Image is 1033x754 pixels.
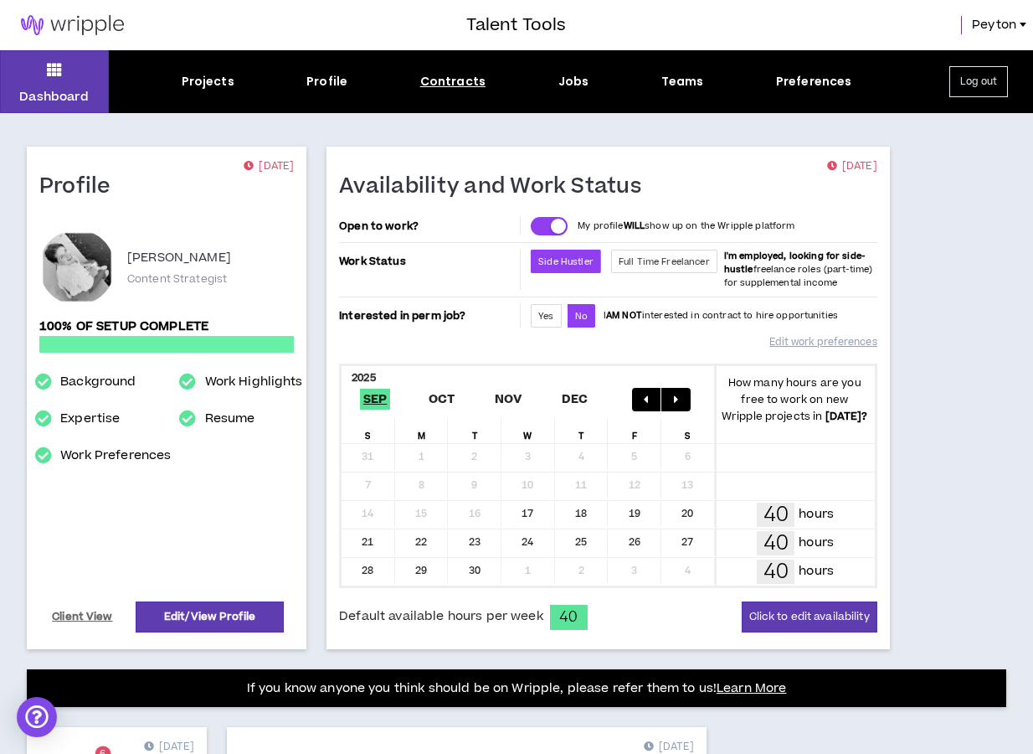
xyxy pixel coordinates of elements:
[578,219,794,233] p: My profile show up on the Wripple platform
[491,389,526,410] span: Nov
[182,73,234,90] div: Projects
[127,248,231,268] p: [PERSON_NAME]
[624,219,645,232] strong: WILL
[205,372,303,392] a: Work Highlights
[342,418,395,443] div: S
[17,697,57,737] div: Open Intercom Messenger
[501,418,555,443] div: W
[339,607,542,626] span: Default available hours per week
[339,250,516,273] p: Work Status
[799,505,834,524] p: hours
[247,679,787,699] p: If you know anyone you think should be on Wripple, please refer them to us!
[558,73,589,90] div: Jobs
[60,446,171,466] a: Work Preferences
[425,389,459,410] span: Oct
[769,328,876,357] a: Edit work preferences
[555,418,609,443] div: T
[466,13,566,38] h3: Talent Tools
[799,562,834,581] p: hours
[661,73,704,90] div: Teams
[60,409,120,429] a: Expertise
[742,602,877,633] button: Click to edit availability
[604,309,838,323] p: I interested in contract to hire opportunities
[776,73,852,90] div: Preferences
[395,418,449,443] div: M
[60,372,136,392] a: Background
[306,73,347,90] div: Profile
[715,374,875,425] p: How many hours are you free to work on new Wripple projects in
[352,370,376,385] b: 2025
[619,256,710,268] span: Full Time Freelancer
[558,389,592,410] span: Dec
[717,679,786,697] a: Learn More
[244,158,294,175] p: [DATE]
[575,310,588,323] span: No
[827,158,877,175] p: [DATE]
[606,309,642,322] strong: AM NOT
[360,389,391,410] span: Sep
[538,310,553,323] span: Yes
[448,418,501,443] div: T
[420,73,486,90] div: Contracts
[127,271,227,287] p: Content Strategist
[724,250,873,289] span: freelance roles (part-time) for supplemental income
[49,602,116,632] a: Client View
[39,173,123,200] h1: Profile
[949,66,1008,97] button: Log out
[608,418,661,443] div: F
[19,88,89,106] p: Dashboard
[136,602,284,633] a: Edit/View Profile
[825,409,868,424] b: [DATE] ?
[799,534,834,552] p: hours
[339,219,516,233] p: Open to work?
[339,304,516,328] p: Interested in perm job?
[39,318,294,336] p: 100% of setup complete
[39,230,115,305] div: Peyton P.
[205,409,255,429] a: Resume
[339,173,654,200] h1: Availability and Work Status
[661,418,715,443] div: S
[724,250,865,276] b: I'm employed, looking for side-hustle
[972,16,1016,34] span: Peyton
